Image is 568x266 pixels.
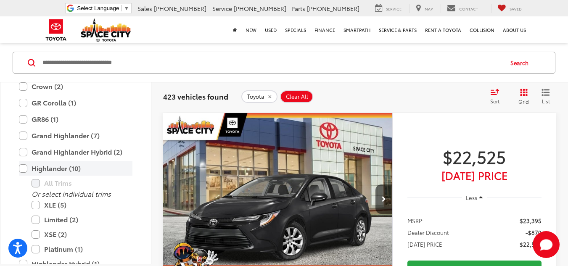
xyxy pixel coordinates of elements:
a: About Us [499,16,530,43]
label: Limited (2) [32,212,132,227]
span: [PHONE_NUMBER] [234,4,286,13]
button: Search [502,52,541,73]
button: Less [462,190,487,205]
span: Service [212,4,232,13]
span: Clear All [286,93,308,100]
span: Contact [459,6,478,11]
span: Sort [490,97,499,105]
a: Used [261,16,281,43]
span: ▼ [124,5,129,11]
svg: Start Chat [533,231,560,258]
label: Highlander (10) [19,161,132,176]
label: GR Corolla (1) [19,95,132,110]
a: My Saved Vehicles [491,4,528,13]
button: Grid View [509,88,535,105]
label: XSE (2) [32,227,132,242]
button: remove Toyota [241,90,277,103]
span: [PHONE_NUMBER] [307,4,359,13]
span: MSRP: [407,216,424,225]
label: GR86 (1) [19,112,132,126]
label: Grand Highlander (7) [19,128,132,143]
span: Service [386,6,402,11]
a: Service [369,4,408,13]
img: Toyota [40,16,72,44]
span: Parts [291,4,305,13]
span: Dealer Discount [407,228,449,237]
span: 423 vehicles found [163,91,228,101]
span: Less [466,194,477,201]
a: SmartPath [339,16,375,43]
span: $23,395 [520,216,542,225]
img: Space City Toyota [81,18,131,42]
span: $22,525 [520,240,542,248]
span: Grid [518,98,529,105]
span: Sales [137,4,152,13]
a: Select Language​ [77,5,129,11]
label: Platinum (1) [32,242,132,256]
label: All Trims [32,176,132,190]
a: Contact [441,4,484,13]
span: List [542,97,550,105]
a: Finance [310,16,339,43]
label: XLE (5) [32,198,132,212]
i: Or select individual trims [32,189,111,198]
span: [PHONE_NUMBER] [154,4,206,13]
span: [DATE] Price [407,171,542,179]
a: Home [229,16,241,43]
span: Map [425,6,433,11]
button: Next image [375,184,392,214]
label: Grand Highlander Hybrid (2) [19,145,132,159]
input: Search by Make, Model, or Keyword [42,53,502,73]
button: Toggle Chat Window [533,231,560,258]
span: [DATE] PRICE [407,240,442,248]
button: Select sort value [486,88,509,105]
a: New [241,16,261,43]
span: $22,525 [407,146,542,167]
a: Collision [465,16,499,43]
button: Clear All [280,90,313,103]
span: -$870 [526,228,542,237]
a: Service & Parts [375,16,421,43]
a: Specials [281,16,310,43]
span: Toyota [247,93,264,100]
a: Map [409,4,439,13]
label: Crown (2) [19,79,132,94]
a: Rent a Toyota [421,16,465,43]
span: Select Language [77,5,119,11]
button: List View [535,88,556,105]
span: Saved [510,6,522,11]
